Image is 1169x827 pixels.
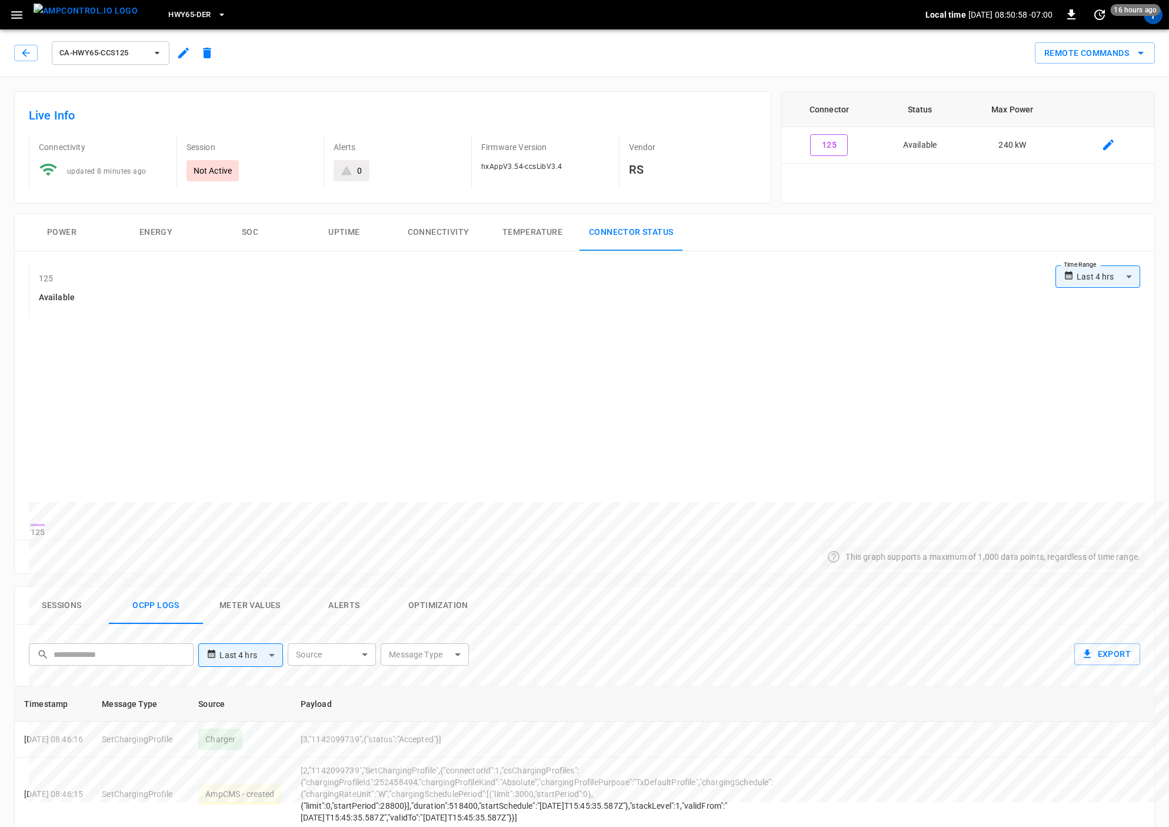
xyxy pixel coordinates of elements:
[485,214,579,251] button: Temperature
[15,686,92,722] th: Timestamp
[189,686,291,722] th: Source
[391,587,485,625] button: Optimization
[629,160,757,179] h6: RS
[877,127,963,164] td: Available
[1110,4,1160,16] span: 16 hours ago
[877,92,963,127] th: Status
[194,165,232,177] p: Not Active
[39,141,167,153] p: Connectivity
[1074,643,1140,665] button: Export
[168,8,211,22] span: HWY65-DER
[203,587,297,625] button: Meter Values
[67,167,146,175] span: updated 8 minutes ago
[357,165,362,177] div: 0
[391,214,485,251] button: Connectivity
[781,92,1154,164] table: connector table
[59,47,146,60] span: ca-hwy65-ccs125
[203,214,297,251] button: SOC
[629,141,757,153] p: Vendor
[579,214,682,251] button: Connector Status
[109,587,203,625] button: Ocpp logs
[1035,42,1155,64] button: Remote Commands
[334,141,462,153] p: Alerts
[968,9,1053,21] p: [DATE] 08:50:58 -07:00
[186,141,315,153] p: Session
[481,162,562,171] span: hxAppV3.54-ccsLibV3.4
[15,587,109,625] button: Sessions
[962,127,1062,164] td: 240 kW
[29,106,757,125] h6: Live Info
[39,291,75,304] h6: Available
[109,214,203,251] button: Energy
[297,587,391,625] button: Alerts
[291,686,812,722] th: Payload
[24,733,83,745] p: [DATE] 08:46:16
[52,41,169,65] button: ca-hwy65-ccs125
[15,214,109,251] button: Power
[34,4,138,18] img: ampcontrol.io logo
[92,686,189,722] th: Message Type
[297,214,391,251] button: Uptime
[24,788,83,800] p: [DATE] 08:46:15
[39,273,53,284] p: 125
[1064,260,1097,270] label: Time Range
[481,141,610,153] p: Firmware Version
[925,9,966,21] p: Local time
[219,644,283,666] div: Last 4 hrs
[1077,265,1140,288] div: Last 4 hrs
[1035,42,1155,64] div: remote commands options
[962,92,1062,127] th: Max Power
[1090,5,1109,24] button: set refresh interval
[810,134,848,156] button: 125
[164,4,231,26] button: HWY65-DER
[781,92,877,127] th: Connector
